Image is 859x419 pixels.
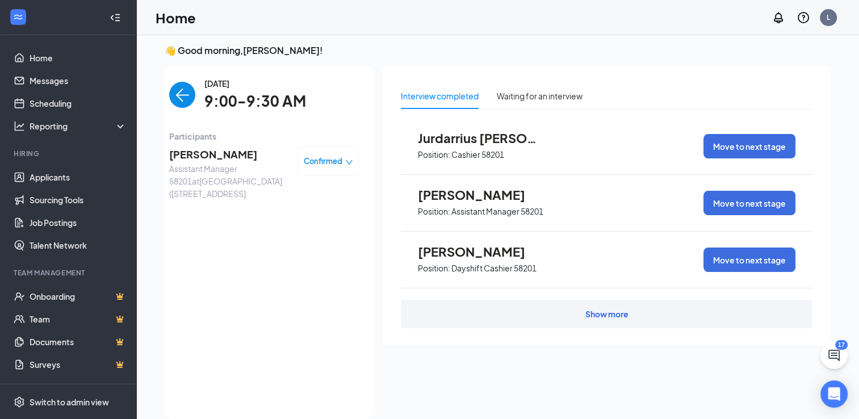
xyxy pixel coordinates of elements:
div: Team Management [14,268,124,278]
a: Scheduling [30,92,127,115]
svg: Settings [14,396,25,408]
a: Messages [30,69,127,92]
a: Job Postings [30,211,127,234]
a: DocumentsCrown [30,330,127,353]
p: Position: [418,149,450,160]
a: Sourcing Tools [30,188,127,211]
div: Interview completed [401,90,479,102]
a: Talent Network [30,234,127,257]
a: SurveysCrown [30,353,127,376]
span: [PERSON_NAME] [169,146,288,162]
svg: Collapse [110,12,121,23]
span: [DATE] [204,77,306,90]
a: Applicants [30,166,127,188]
span: down [345,158,353,166]
div: Show more [585,308,628,320]
span: [PERSON_NAME] [418,187,543,202]
svg: Analysis [14,120,25,132]
a: Home [30,47,127,69]
button: Move to next stage [703,134,795,158]
span: Jurdarrius [PERSON_NAME] [418,131,543,145]
h3: 👋 Good morning, [PERSON_NAME] ! [165,44,831,57]
button: Move to next stage [703,248,795,272]
div: 17 [835,340,848,350]
p: Cashier 58201 [451,149,504,160]
svg: WorkstreamLogo [12,11,24,23]
svg: QuestionInfo [797,11,810,24]
button: back-button [169,82,195,108]
p: Dayshift Cashier 58201 [451,263,537,274]
span: Confirmed [304,156,342,167]
span: Participants [169,130,359,143]
button: ChatActive [820,342,848,369]
div: Switch to admin view [30,396,109,408]
span: Assistant Manager 58201 at [GEOGRAPHIC_DATA] ([STREET_ADDRESS] [169,162,288,200]
a: OnboardingCrown [30,285,127,308]
a: TeamCrown [30,308,127,330]
h1: Home [156,8,196,27]
span: [PERSON_NAME] [418,244,543,259]
svg: Notifications [772,11,785,24]
div: Reporting [30,120,127,132]
button: Move to next stage [703,191,795,215]
div: L [827,12,830,22]
span: 9:00-9:30 AM [204,90,306,113]
div: Waiting for an interview [497,90,583,102]
div: Open Intercom Messenger [820,380,848,408]
p: Position: [418,263,450,274]
p: Position: [418,206,450,217]
div: Hiring [14,149,124,158]
p: Assistant Manager 58201 [451,206,543,217]
svg: ChatActive [827,349,841,362]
